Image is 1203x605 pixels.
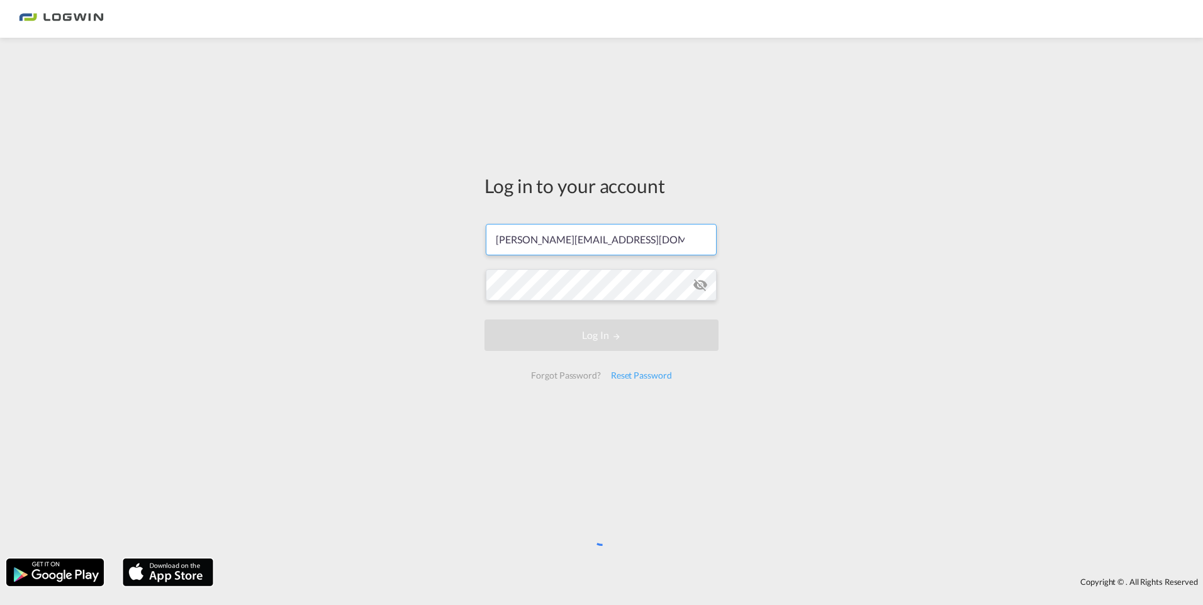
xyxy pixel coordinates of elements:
[526,364,605,387] div: Forgot Password?
[220,571,1203,592] div: Copyright © . All Rights Reserved
[5,557,105,587] img: google.png
[484,172,719,199] div: Log in to your account
[693,277,708,292] md-icon: icon-eye-off
[19,5,104,33] img: bc73a0e0d8c111efacd525e4c8ad7d32.png
[484,319,719,351] button: LOGIN
[606,364,677,387] div: Reset Password
[121,557,215,587] img: apple.png
[486,224,717,255] input: Enter email/phone number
